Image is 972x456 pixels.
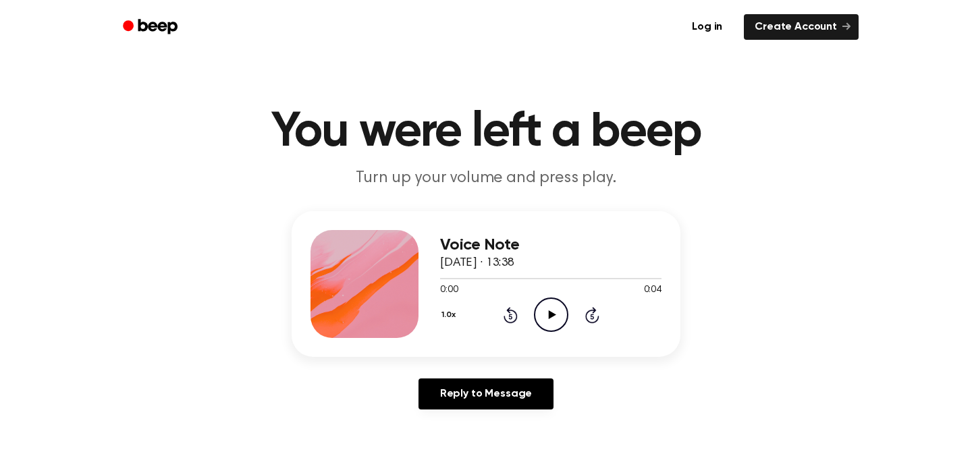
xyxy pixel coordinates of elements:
span: 0:04 [644,283,661,297]
a: Beep [113,14,190,40]
span: [DATE] · 13:38 [440,257,514,269]
h3: Voice Note [440,236,661,254]
a: Reply to Message [418,378,553,409]
span: 0:00 [440,283,458,297]
a: Create Account [744,14,859,40]
button: 1.0x [440,304,460,326]
p: Turn up your volume and press play. [227,167,745,190]
a: Log in [678,11,736,42]
h1: You were left a beep [140,108,832,156]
